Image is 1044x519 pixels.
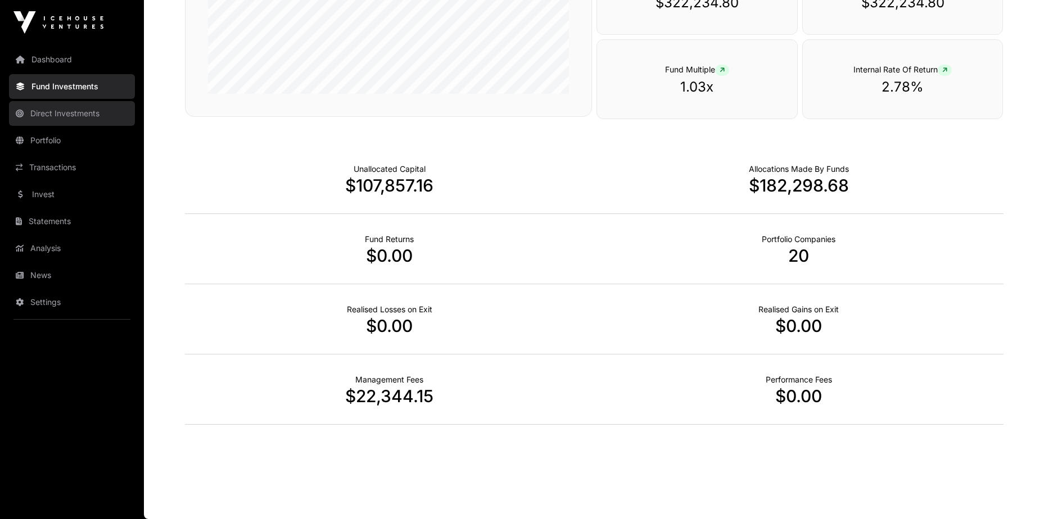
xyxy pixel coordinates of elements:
p: 20 [594,245,1004,266]
iframe: Chat Widget [988,465,1044,519]
p: $0.00 [185,316,594,336]
p: Net Realised on Positive Exits [758,304,839,315]
span: Internal Rate Of Return [853,65,952,74]
p: $182,298.68 [594,175,1004,195]
a: Transactions [9,155,135,180]
p: Cash not yet allocated [354,163,426,175]
a: Direct Investments [9,101,135,126]
a: Invest [9,182,135,207]
img: Icehouse Ventures Logo [13,11,103,34]
span: Fund Multiple [665,65,729,74]
p: Capital Deployed Into Companies [749,163,849,175]
a: Fund Investments [9,74,135,99]
a: Statements [9,209,135,234]
a: Settings [9,290,135,315]
a: Analysis [9,236,135,261]
p: $0.00 [594,386,1004,406]
p: $0.00 [185,245,594,266]
p: 1.03x [620,78,775,96]
p: $22,344.15 [185,386,594,406]
p: $107,857.16 [185,175,594,195]
p: 2.78% [825,78,980,96]
p: Fund Management Fees incurred to date [355,374,423,385]
p: Fund Performance Fees (Carry) incurred to date [766,374,832,385]
a: News [9,263,135,288]
p: Net Realised on Negative Exits [347,304,432,315]
p: $0.00 [594,316,1004,336]
a: Portfolio [9,128,135,153]
a: Dashboard [9,47,135,72]
p: Number of Companies Deployed Into [762,234,835,245]
p: Realised Returns from Funds [365,234,414,245]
